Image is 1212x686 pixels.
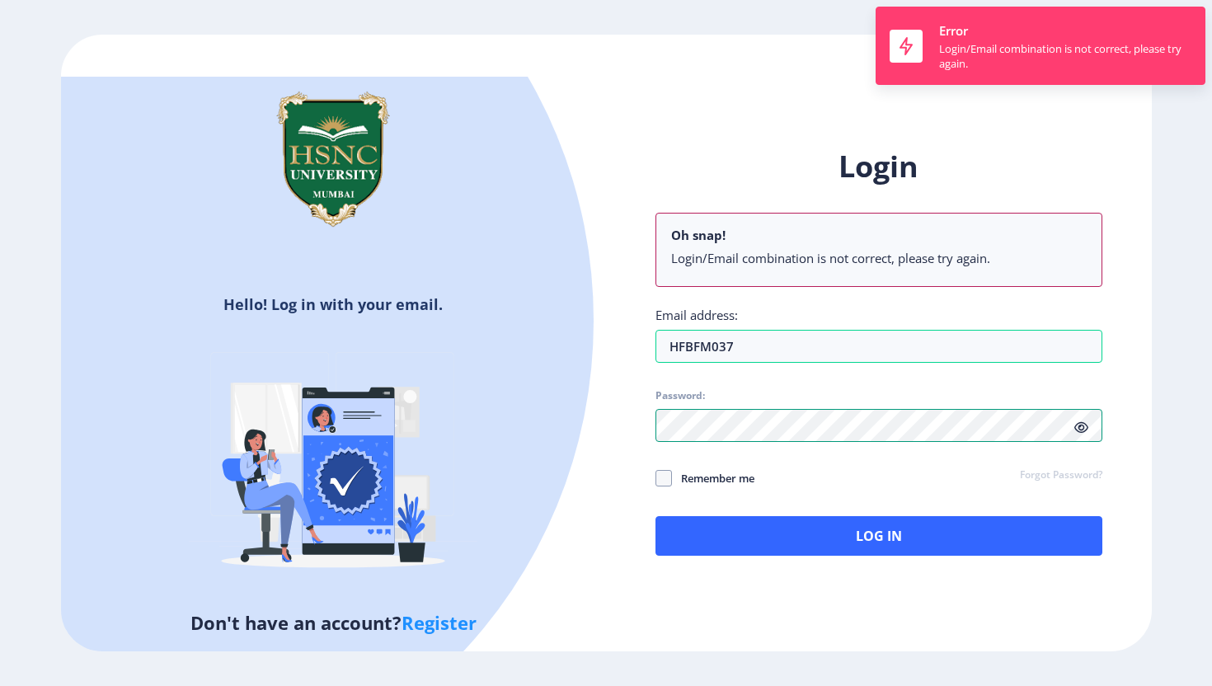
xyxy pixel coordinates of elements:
[402,610,477,635] a: Register
[655,330,1102,363] input: Email address
[655,516,1102,556] button: Log In
[671,250,1087,266] li: Login/Email combination is not correct, please try again.
[251,77,416,242] img: hsnc.png
[1020,468,1102,483] a: Forgot Password?
[672,468,754,488] span: Remember me
[655,389,705,402] label: Password:
[939,22,968,39] span: Error
[189,321,477,609] img: Verified-rafiki.svg
[655,307,738,323] label: Email address:
[939,41,1191,71] div: Login/Email combination is not correct, please try again.
[655,147,1102,186] h1: Login
[671,227,726,243] b: Oh snap!
[73,609,594,636] h5: Don't have an account?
